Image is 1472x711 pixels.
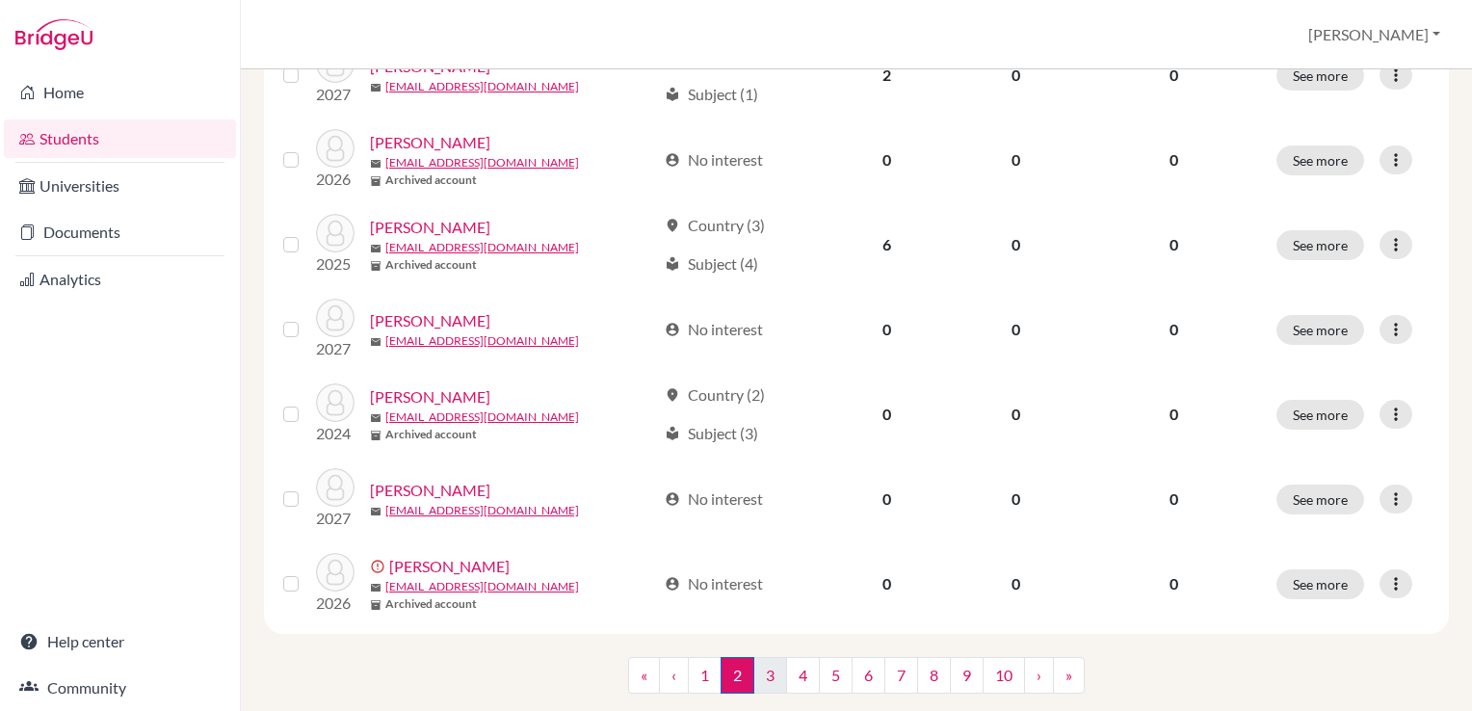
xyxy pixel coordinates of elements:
div: No interest [665,148,763,171]
p: 0 [1094,233,1253,256]
p: 2027 [316,507,355,530]
div: Country (3) [665,214,765,237]
a: 10 [983,657,1025,694]
td: 2 [824,33,950,118]
p: 2027 [316,337,355,360]
img: Cornwell, Arjuna [316,299,355,337]
td: 0 [950,202,1083,287]
button: See more [1276,400,1364,430]
td: 0 [950,33,1083,118]
div: No interest [665,487,763,511]
a: [PERSON_NAME] [389,555,510,578]
a: » [1053,657,1085,694]
a: [PERSON_NAME] [370,216,490,239]
b: Archived account [385,426,477,443]
a: Home [4,73,236,112]
td: 0 [950,541,1083,626]
a: [EMAIL_ADDRESS][DOMAIN_NAME] [385,502,579,519]
a: [EMAIL_ADDRESS][DOMAIN_NAME] [385,408,579,426]
td: 6 [824,202,950,287]
b: Archived account [385,595,477,613]
p: 2027 [316,83,355,106]
button: See more [1276,145,1364,175]
span: local_library [665,426,680,441]
p: 0 [1094,318,1253,341]
b: Archived account [385,171,477,189]
p: 2026 [316,168,355,191]
span: inventory_2 [370,599,381,611]
a: 7 [884,657,918,694]
a: 8 [917,657,951,694]
span: error_outline [370,559,389,574]
img: Coyle, Jack [316,383,355,422]
a: › [1024,657,1054,694]
img: Corjan, Diana [316,214,355,252]
span: location_on [665,387,680,403]
p: 0 [1094,148,1253,171]
span: mail [370,412,381,424]
td: 0 [950,372,1083,457]
a: 1 [688,657,722,694]
a: Analytics [4,260,236,299]
a: 6 [852,657,885,694]
button: [PERSON_NAME] [1300,16,1449,53]
span: mail [370,243,381,254]
div: Subject (3) [665,422,758,445]
a: [EMAIL_ADDRESS][DOMAIN_NAME] [385,239,579,256]
span: local_library [665,87,680,102]
td: 0 [950,287,1083,372]
td: 0 [824,541,950,626]
span: location_on [665,218,680,233]
td: 0 [824,118,950,202]
img: Cull, Cameron [316,468,355,507]
a: [EMAIL_ADDRESS][DOMAIN_NAME] [385,332,579,350]
span: inventory_2 [370,430,381,441]
a: Universities [4,167,236,205]
a: Students [4,119,236,158]
a: [PERSON_NAME] [370,479,490,502]
span: mail [370,158,381,170]
a: [EMAIL_ADDRESS][DOMAIN_NAME] [385,578,579,595]
span: mail [370,582,381,593]
button: See more [1276,230,1364,260]
button: See more [1276,485,1364,514]
span: account_circle [665,491,680,507]
div: Country (2) [665,383,765,407]
span: account_circle [665,322,680,337]
span: account_circle [665,576,680,592]
td: 0 [950,457,1083,541]
img: Bridge-U [15,19,92,50]
button: See more [1276,315,1364,345]
a: [PERSON_NAME] [370,309,490,332]
a: Help center [4,622,236,661]
img: Cooper, Valentina [316,129,355,168]
p: 2026 [316,592,355,615]
p: 0 [1094,403,1253,426]
a: Documents [4,213,236,251]
span: mail [370,506,381,517]
a: 4 [786,657,820,694]
div: No interest [665,572,763,595]
a: [EMAIL_ADDRESS][DOMAIN_NAME] [385,78,579,95]
td: 0 [824,287,950,372]
span: mail [370,82,381,93]
a: « [628,657,660,694]
a: [PERSON_NAME] [370,131,490,154]
td: 0 [824,457,950,541]
a: [PERSON_NAME] [370,385,490,408]
div: Subject (1) [665,83,758,106]
a: [EMAIL_ADDRESS][DOMAIN_NAME] [385,154,579,171]
p: 0 [1094,64,1253,87]
p: 2025 [316,252,355,276]
div: Subject (4) [665,252,758,276]
a: 5 [819,657,853,694]
td: 0 [950,118,1083,202]
button: See more [1276,61,1364,91]
td: 0 [824,372,950,457]
span: 2 [721,657,754,694]
span: inventory_2 [370,175,381,187]
span: local_library [665,256,680,272]
a: 3 [753,657,787,694]
div: No interest [665,318,763,341]
img: Dale, Jack [316,553,355,592]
